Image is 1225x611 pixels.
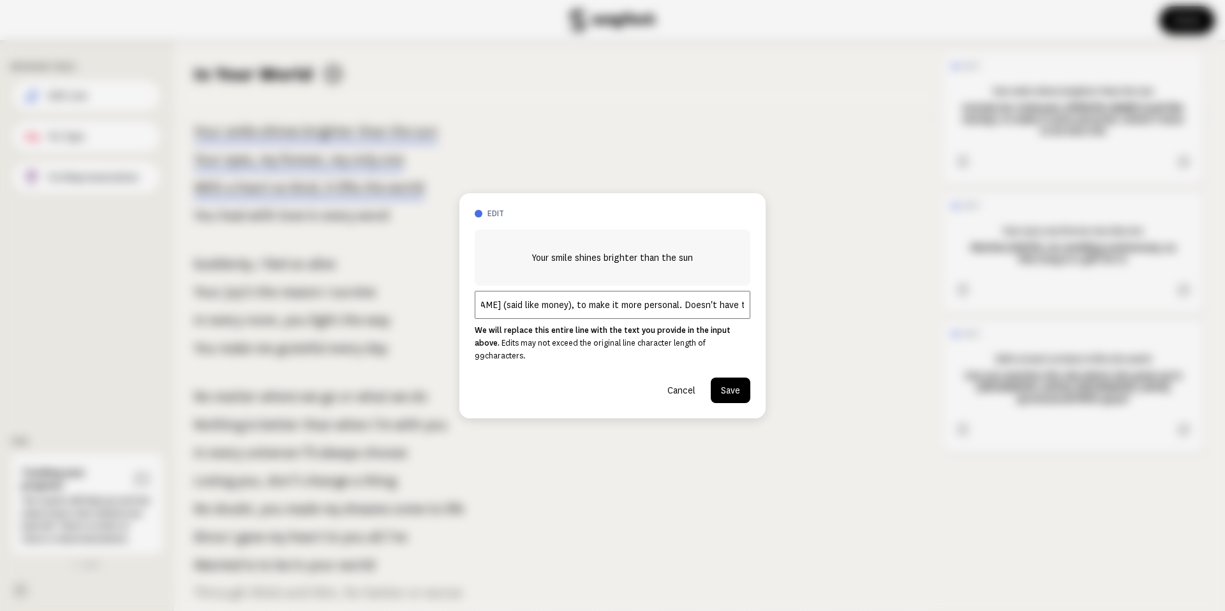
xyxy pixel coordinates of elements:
strong: We will replace this entire line with the text you provide in the input above. [475,326,731,348]
input: Add your line edit here [475,291,750,319]
h3: edit [487,209,750,219]
span: Your smile shines brighter than the sun [532,250,693,265]
span: Edits may not exceed the original line character length of 99 characters. [475,339,706,360]
button: Cancel [657,378,706,403]
button: Save [711,378,750,403]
